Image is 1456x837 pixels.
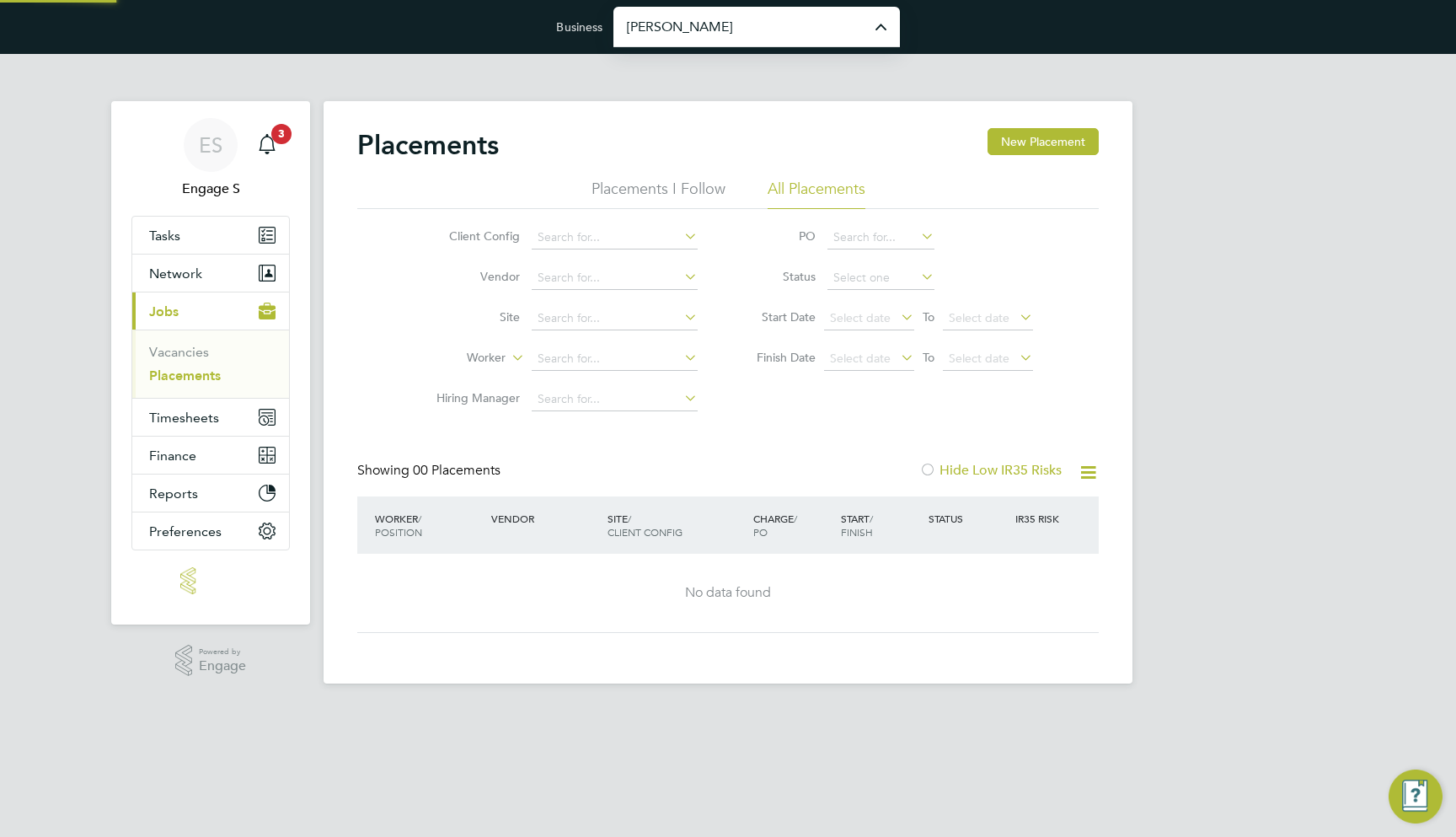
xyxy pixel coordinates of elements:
button: Network [132,255,289,292]
a: ESEngage S [131,118,290,199]
span: Network [149,266,202,282]
input: Select one [827,266,934,290]
span: Jobs [149,303,179,319]
input: Search for... [827,226,934,249]
span: Select date [949,351,1009,366]
a: Go to home page [131,567,290,594]
span: To [918,346,939,368]
a: Placements [149,368,221,384]
span: Tasks [149,228,180,244]
label: Hiring Manager [423,390,520,405]
button: Timesheets [132,399,289,436]
label: Worker [409,350,506,367]
span: / Position [375,512,422,539]
label: Status [740,269,816,284]
a: Vacancies [149,344,209,360]
span: Engage S [131,179,290,199]
div: Worker [371,503,487,547]
input: Search for... [532,347,698,371]
h2: Placements [357,128,499,162]
div: Jobs [132,330,289,398]
span: Select date [949,310,1009,325]
span: / Finish [841,512,873,539]
span: Select date [830,310,891,325]
div: Site [603,503,749,547]
span: / PO [753,512,797,539]
button: Preferences [132,512,289,550]
nav: Main navigation [111,101,310,625]
li: Placements I Follow [591,179,725,209]
span: Powered by [199,645,246,659]
img: engage-logo-retina.png [180,567,241,594]
span: Finance [149,448,196,464]
div: Start [837,503,924,547]
button: Jobs [132,292,289,330]
button: Finance [132,437,289,474]
div: IR35 Risk [1011,503,1069,534]
a: Tasks [132,217,289,254]
span: To [918,306,939,328]
input: Search for... [532,307,698,330]
div: Status [924,503,1012,534]
span: Reports [149,486,198,502]
span: Select date [830,351,891,366]
label: Client Config [423,228,520,244]
label: Start Date [740,309,816,325]
label: PO [740,228,816,244]
div: No data found [374,584,1082,602]
label: Finish Date [740,350,816,365]
span: 3 [271,124,292,144]
button: New Placement [988,128,1099,155]
span: Timesheets [149,410,219,426]
a: 3 [250,118,284,172]
button: Engage Resource Center [1389,770,1443,824]
label: Site [423,309,520,325]
span: Engage [199,659,246,673]
input: Search for... [532,266,698,290]
input: Search for... [532,388,698,411]
span: 00 Placements [413,462,500,479]
div: Vendor [487,503,603,534]
div: Showing [357,462,504,480]
span: ES [199,134,222,156]
button: Reports [132,475,289,512]
label: Hide Low IR35 Risks [919,462,1062,479]
label: Business [556,19,602,35]
label: Vendor [423,269,520,284]
span: / Client Config [608,512,682,539]
div: Charge [749,503,837,547]
input: Search for... [532,226,698,249]
a: Powered byEngage [175,645,247,677]
span: Preferences [149,523,222,539]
